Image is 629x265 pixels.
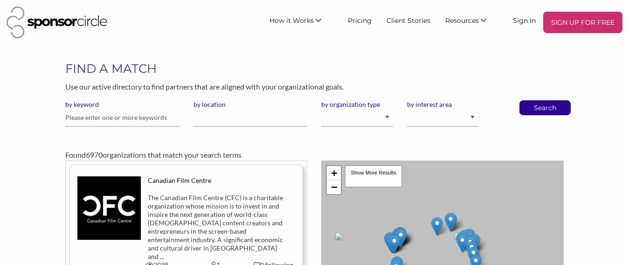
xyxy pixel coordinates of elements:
h1: FIND A MATCH [65,60,564,77]
a: Zoom in [327,166,341,180]
input: Please enter one or more keywords [65,109,180,127]
img: tys7ftntgowgismeyatu [77,176,141,240]
div: Found organizations that match your search terms [65,149,564,160]
span: 6970 [86,150,103,159]
p: Use our active directory to find partners that are aligned with your organizational goals. [65,81,564,93]
img: Sponsor Circle Logo [7,7,107,38]
div: Canadian Film Centre [148,176,283,185]
a: Sign In [505,12,543,28]
button: Search [530,101,560,115]
div: The Canadian Film Centre (CFC) is a charitable organization whose mission is to invest in and ins... [148,194,283,261]
li: How it Works [262,12,340,33]
p: SIGN UP FOR FREE [547,15,619,29]
label: by keyword [65,100,180,109]
span: Resources [445,16,479,25]
label: by organization type [321,100,393,109]
div: Show More Results [345,165,402,188]
label: by interest area [407,100,478,109]
a: Zoom out [327,180,341,194]
span: How it Works [270,16,314,25]
a: Client Stories [379,12,438,28]
li: Resources [438,12,505,33]
a: Pricing [340,12,379,28]
label: by location [194,100,308,109]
